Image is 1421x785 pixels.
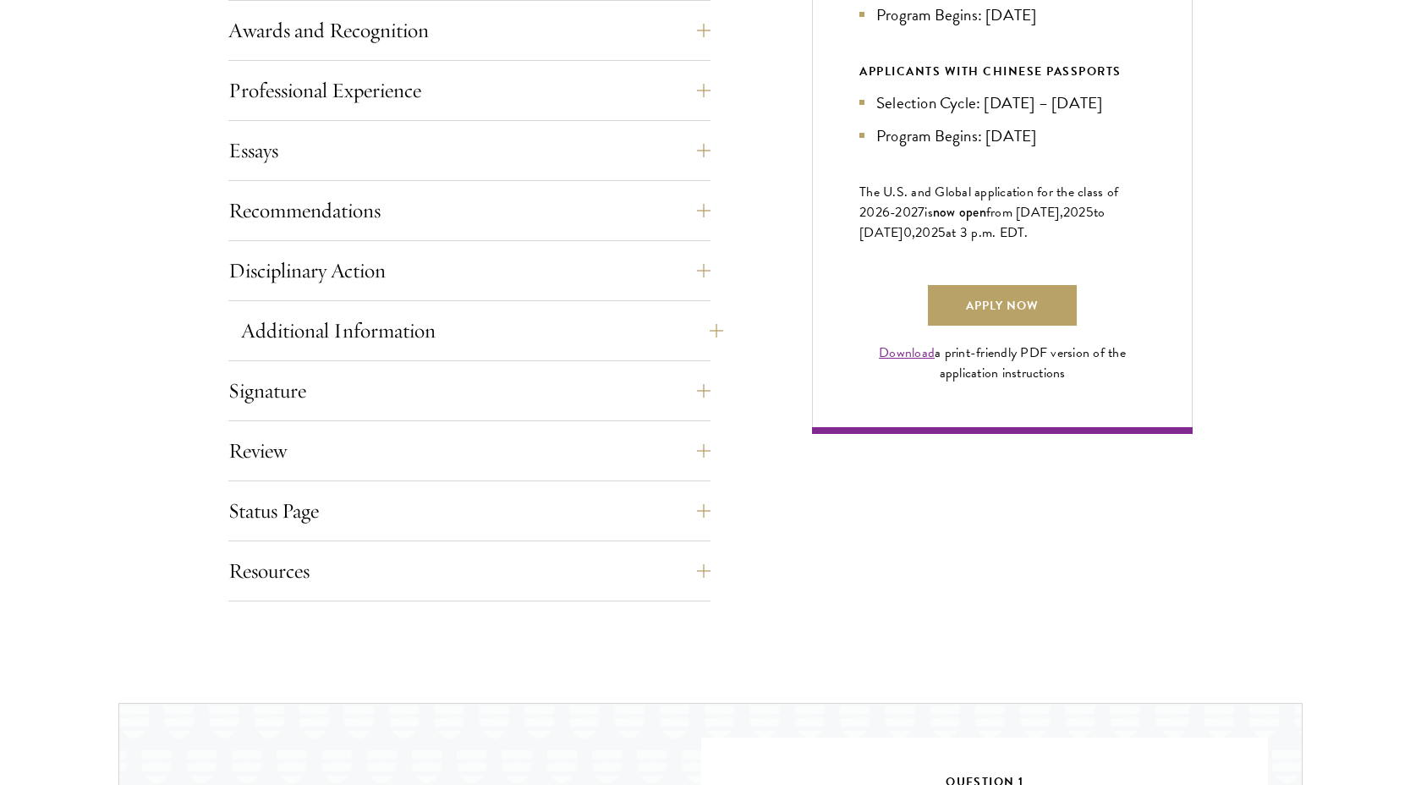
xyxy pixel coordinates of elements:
[912,222,915,243] span: ,
[228,431,710,471] button: Review
[890,202,918,222] span: -202
[933,202,986,222] span: now open
[228,491,710,531] button: Status Page
[918,202,924,222] span: 7
[228,190,710,231] button: Recommendations
[241,310,723,351] button: Additional Information
[946,222,1029,243] span: at 3 p.m. EDT.
[859,202,1105,243] span: to [DATE]
[882,202,890,222] span: 6
[859,182,1118,222] span: The U.S. and Global application for the class of 202
[986,202,1063,222] span: from [DATE],
[228,130,710,171] button: Essays
[859,343,1145,383] div: a print-friendly PDF version of the application instructions
[228,551,710,591] button: Resources
[938,222,946,243] span: 5
[928,285,1077,326] a: Apply Now
[903,222,912,243] span: 0
[915,222,938,243] span: 202
[924,202,933,222] span: is
[859,3,1145,27] li: Program Begins: [DATE]
[228,70,710,111] button: Professional Experience
[859,91,1145,115] li: Selection Cycle: [DATE] – [DATE]
[859,124,1145,148] li: Program Begins: [DATE]
[228,10,710,51] button: Awards and Recognition
[228,371,710,411] button: Signature
[879,343,935,363] a: Download
[228,250,710,291] button: Disciplinary Action
[1063,202,1086,222] span: 202
[859,61,1145,82] div: APPLICANTS WITH CHINESE PASSPORTS
[1086,202,1094,222] span: 5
